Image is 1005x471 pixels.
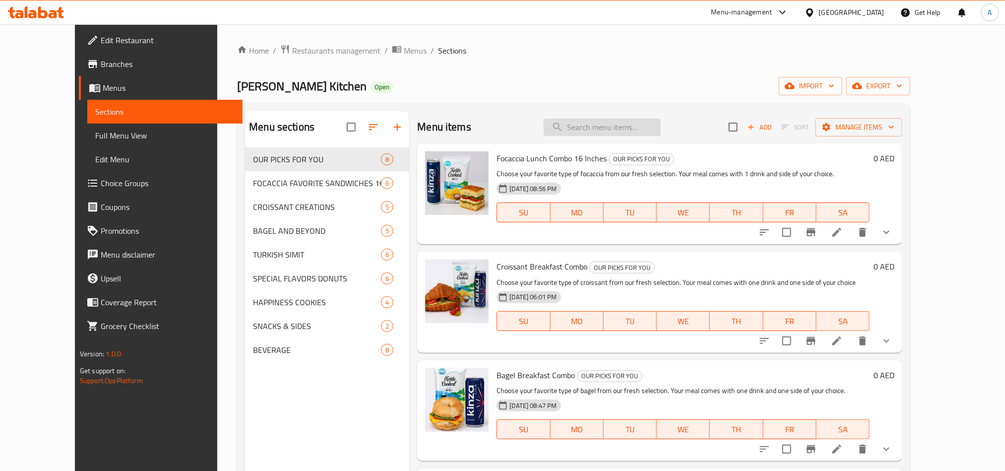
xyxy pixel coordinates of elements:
span: 5 [381,202,393,212]
li: / [384,45,388,57]
li: / [431,45,434,57]
button: delete [851,220,875,244]
div: items [381,177,393,189]
span: 1.0.0 [106,347,121,360]
span: MO [555,205,600,220]
button: WE [657,419,710,439]
span: OUR PICKS FOR YOU [577,370,642,382]
button: delete [851,329,875,353]
span: Croissant Breakfast Combo [497,259,587,274]
button: TU [604,202,657,222]
button: export [846,77,910,95]
button: TH [710,202,763,222]
span: OUR PICKS FOR YOU [590,262,654,273]
button: sort-choices [753,437,776,461]
span: TU [608,205,653,220]
nav: breadcrumb [237,44,910,57]
span: [DATE] 08:47 PM [505,401,561,410]
div: items [381,344,393,356]
div: SPECIAL FLAVORS DONUTS [253,272,381,284]
button: Branch-specific-item [799,220,823,244]
button: SA [817,311,870,331]
a: Menu disclaimer [79,243,243,267]
span: Select section first [775,120,816,135]
span: Menu disclaimer [101,249,235,261]
a: Coverage Report [79,290,243,314]
span: Version: [80,347,104,360]
button: MO [551,311,604,331]
a: Edit Restaurant [79,28,243,52]
a: Choice Groups [79,171,243,195]
img: Croissant Breakfast Combo [425,260,489,323]
h6: 0 AED [874,368,894,382]
span: import [787,80,834,92]
div: FOCACCIA FAVORITE SANDWICHES 16 inch6 [245,171,409,195]
nav: Menu sections [245,143,409,366]
div: TURKISH SIMIT6 [245,243,409,267]
button: SA [817,419,870,439]
span: 6 [381,250,393,260]
a: Sections [87,100,243,124]
span: Coupons [101,201,235,213]
span: Focaccia Lunch Combo 16 Inches [497,151,607,166]
button: import [779,77,842,95]
button: TU [604,311,657,331]
div: [GEOGRAPHIC_DATA] [819,7,884,18]
button: TH [710,419,763,439]
button: Add section [385,115,409,139]
button: SU [497,311,550,331]
div: items [381,296,393,308]
span: Select to update [776,439,797,460]
button: FR [763,419,817,439]
button: MO [551,202,604,222]
div: items [381,272,393,284]
span: Edit Menu [95,153,235,165]
div: CROISSANT CREATIONS5 [245,195,409,219]
span: Select all sections [341,117,362,137]
span: export [854,80,902,92]
a: Menus [79,76,243,100]
span: Restaurants management [292,45,380,57]
button: delete [851,437,875,461]
a: Edit Menu [87,147,243,171]
span: SA [820,314,866,329]
span: MO [555,314,600,329]
div: items [381,153,393,165]
span: BEVERAGE [253,344,381,356]
img: Focaccia Lunch Combo 16 Inches [425,151,489,215]
svg: Show Choices [880,443,892,455]
button: show more [875,437,898,461]
p: Choose your favorite type of croissant from our fresh selection. Your meal comes with one drink a... [497,276,870,289]
span: SA [820,205,866,220]
a: Coupons [79,195,243,219]
span: Choice Groups [101,177,235,189]
span: FR [767,314,813,329]
span: WE [661,314,706,329]
span: TH [714,314,759,329]
button: SU [497,419,550,439]
button: Manage items [816,118,902,136]
span: WE [661,205,706,220]
button: MO [551,419,604,439]
div: OUR PICKS FOR YOU [609,153,674,165]
div: BEVERAGE8 [245,338,409,362]
p: Choose your favorite type of bagel from our fresh selection. Your meal comes with one drink and o... [497,385,870,397]
span: 6 [381,274,393,283]
span: 5 [381,226,393,236]
div: CROISSANT CREATIONS [253,201,381,213]
span: TH [714,422,759,437]
span: Promotions [101,225,235,237]
span: Menus [404,45,427,57]
div: items [381,320,393,332]
a: Home [237,45,269,57]
span: TU [608,314,653,329]
div: SNACKS & SIDES2 [245,314,409,338]
span: Sort sections [362,115,385,139]
span: 2 [381,322,393,331]
span: OUR PICKS FOR YOU [253,153,381,165]
span: 8 [381,345,393,355]
span: [DATE] 08:56 PM [505,184,561,194]
div: items [381,249,393,261]
div: Open [371,81,393,93]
